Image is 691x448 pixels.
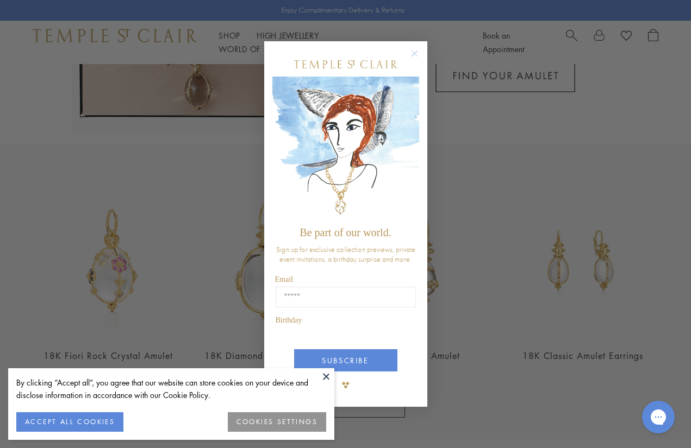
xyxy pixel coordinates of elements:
[335,374,357,396] img: TSC
[413,52,427,66] button: Close dialog
[16,376,326,401] div: By clicking “Accept all”, you agree that our website can store cookies on your device and disclos...
[276,316,302,324] span: Birthday
[637,397,680,437] iframe: Gorgias live chat messenger
[294,349,397,371] button: SUBSCRIBE
[228,412,326,432] button: COOKIES SETTINGS
[294,60,397,68] img: Temple St. Clair
[276,244,415,264] span: Sign up for exclusive collection previews, private event invitations, a birthday surprise and more.
[275,275,293,283] span: Email
[16,412,123,432] button: ACCEPT ALL COOKIES
[272,77,419,222] img: c4a9eb12-d91a-4d4a-8ee0-386386f4f338.jpeg
[300,226,391,238] span: Be part of our world.
[276,287,416,307] input: Email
